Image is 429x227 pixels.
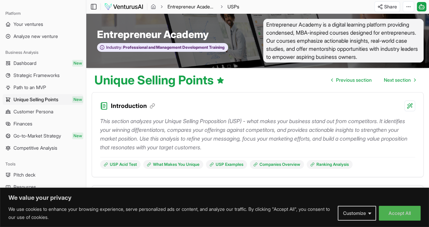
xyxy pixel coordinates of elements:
[13,145,57,151] span: Competitive Analysis
[379,206,421,221] button: Accept All
[384,3,397,10] span: Share
[8,205,333,221] p: We use cookies to enhance your browsing experience, serve personalized ads or content, and analyz...
[13,172,35,178] span: Pitch deck
[13,133,61,139] span: Go-to-Market Strategy
[13,96,58,103] span: Unique Selling Points
[3,8,83,19] div: Platform
[143,160,203,169] a: What Makes You Unique
[8,194,421,202] p: We value your privacy
[338,206,376,221] button: Customize
[13,60,36,67] span: Dashboard
[374,1,400,12] button: Share
[227,3,239,10] span: USPs
[336,77,372,83] span: Previous section
[3,143,83,153] a: Competitive Analysis
[3,169,83,180] a: Pitch deck
[3,82,83,93] a: Path to an MVP
[97,43,228,52] button: Industry:Professional and Management Development Training
[106,45,122,50] span: Industry:
[326,73,377,87] a: Go to previous page
[72,133,83,139] span: New
[326,73,421,87] nav: pagination
[3,31,83,42] a: Analyze new venture
[307,160,353,169] a: Ranking Analysis
[3,159,83,169] div: Tools
[3,94,83,105] a: Unique Selling PointsNew
[3,106,83,117] a: Customer Persona
[3,70,83,81] a: Strategic Frameworks
[378,73,421,87] a: Go to next page
[167,3,216,10] a: Entrepreneur Academy
[3,19,83,30] a: Your ventures
[250,160,304,169] a: Companies Overview
[72,96,83,103] span: New
[111,101,155,111] h3: Introduction
[72,60,83,67] span: New
[13,120,32,127] span: Finances
[3,118,83,129] a: Finances
[151,3,239,10] nav: breadcrumb
[3,58,83,69] a: DashboardNew
[100,160,141,169] a: USP Acid Test
[3,182,83,192] a: Resources
[94,73,224,87] h1: Unique Selling Points
[104,3,144,11] img: logo
[97,28,209,40] span: Entrepreneur Academy
[206,160,247,169] a: USP Examples
[13,84,46,91] span: Path to an MVP
[122,45,224,50] span: Professional and Management Development Training
[3,47,83,58] div: Business Analysis
[263,19,424,63] span: Entrepreneur Academy is a digital learning platform providing condensed, MBA-inspired courses des...
[13,72,60,79] span: Strategic Frameworks
[227,4,239,9] span: USPs
[100,117,415,152] p: This section analyzes your Unique Selling Proposition (USP) - what makes your business stand out ...
[13,21,43,28] span: Your ventures
[384,77,411,83] span: Next section
[13,184,36,190] span: Resources
[13,33,58,40] span: Analyze new venture
[3,130,83,141] a: Go-to-Market StrategyNew
[13,108,53,115] span: Customer Persona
